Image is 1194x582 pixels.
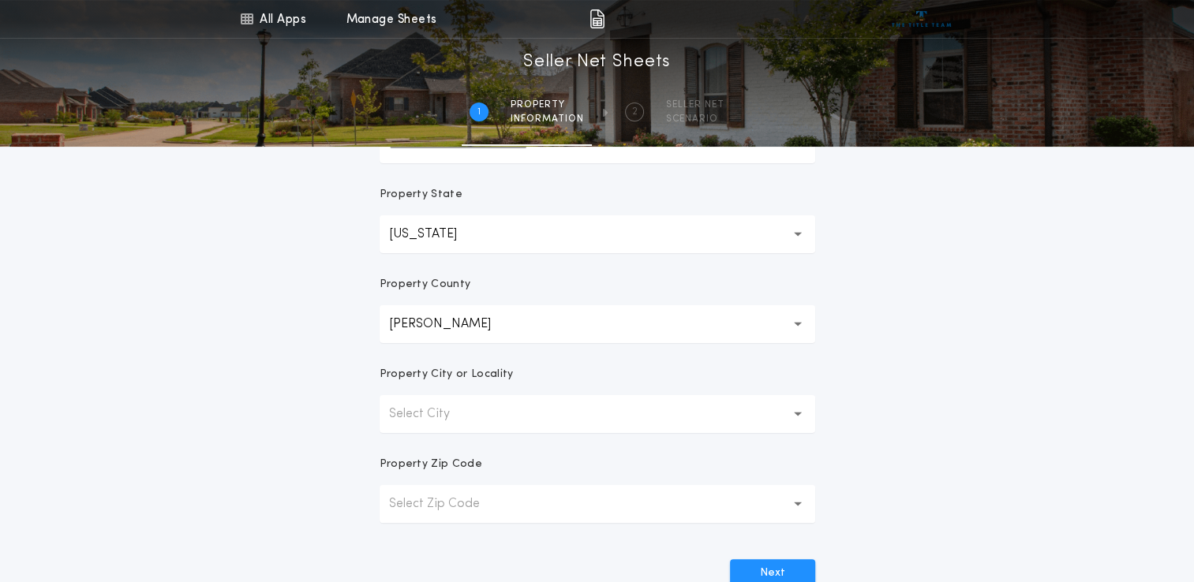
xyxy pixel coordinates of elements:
[389,225,482,244] p: [US_STATE]
[523,50,671,75] h1: Seller Net Sheets
[380,187,462,203] p: Property State
[389,494,505,513] p: Select Zip Code
[892,11,951,27] img: vs-icon
[632,106,638,118] h2: 2
[380,395,815,433] button: Select City
[380,215,815,253] button: [US_STATE]
[666,99,724,111] span: SELLER NET
[380,457,482,472] p: Property Zip Code
[511,113,584,125] span: information
[380,305,815,343] button: [PERSON_NAME]
[477,106,481,118] h2: 1
[590,9,604,28] img: img
[380,367,514,382] p: Property City or Locality
[389,315,516,334] p: [PERSON_NAME]
[666,113,724,125] span: SCENARIO
[380,277,471,293] p: Property County
[511,99,584,111] span: Property
[380,485,815,523] button: Select Zip Code
[389,405,475,423] p: Select City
